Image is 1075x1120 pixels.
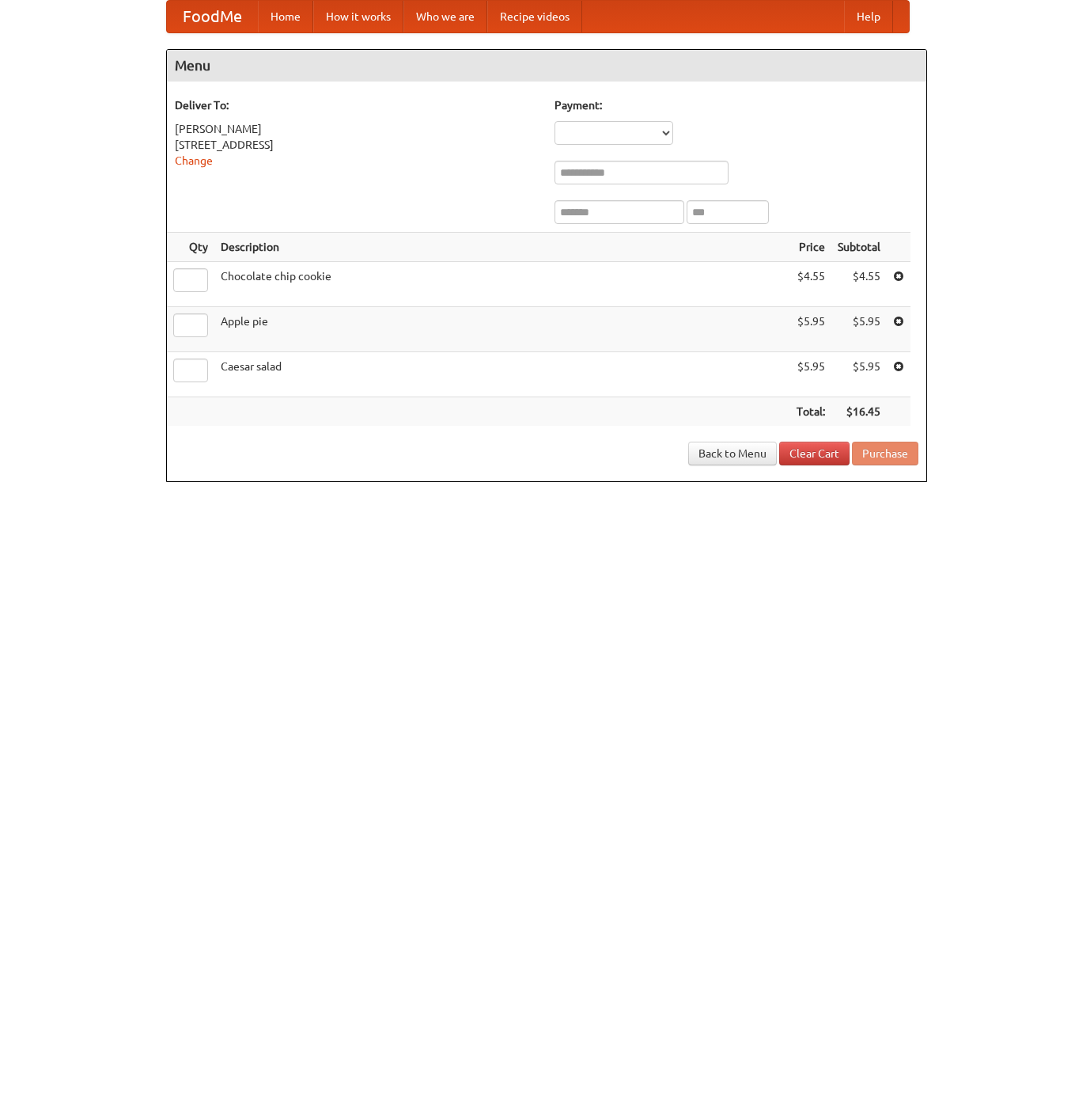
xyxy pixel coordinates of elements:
[175,97,539,113] h5: Deliver To:
[555,97,918,113] h5: Payment:
[831,397,887,427] th: $16.45
[831,352,887,397] td: $5.95
[831,307,887,352] td: $5.95
[313,1,403,32] a: How it works
[852,442,918,465] button: Purchase
[175,121,539,137] div: [PERSON_NAME]
[167,1,258,32] a: FoodMe
[790,262,831,307] td: $4.55
[175,137,539,153] div: [STREET_ADDRESS]
[831,262,887,307] td: $4.55
[167,233,214,262] th: Qty
[688,442,777,465] a: Back to Menu
[790,307,831,352] td: $5.95
[175,154,213,167] a: Change
[167,50,926,82] h4: Menu
[790,397,831,427] th: Total:
[258,1,313,32] a: Home
[779,442,850,465] a: Clear Cart
[214,262,790,307] td: Chocolate chip cookie
[790,233,831,262] th: Price
[844,1,893,32] a: Help
[214,307,790,352] td: Apple pie
[214,352,790,397] td: Caesar salad
[831,233,887,262] th: Subtotal
[403,1,487,32] a: Who we are
[790,352,831,397] td: $5.95
[214,233,790,262] th: Description
[487,1,582,32] a: Recipe videos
